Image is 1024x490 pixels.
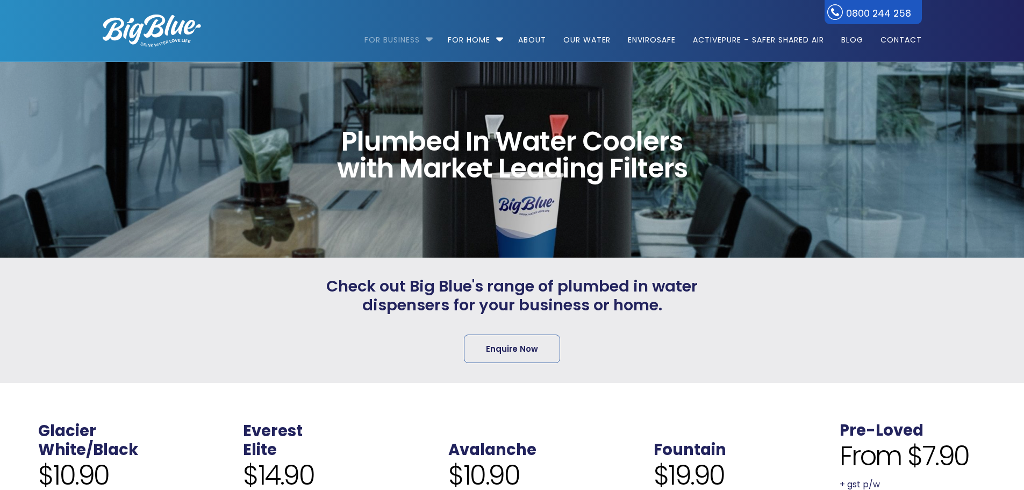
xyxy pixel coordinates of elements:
[840,440,969,472] span: From $7.90
[312,277,712,315] span: Check out Big Blue's range of plumbed in water dispensers for your business or home.
[448,420,453,442] span: .
[953,419,1009,475] iframe: Chatbot
[38,420,96,442] a: Glacier
[654,439,726,460] a: Fountain
[654,420,658,442] span: .
[448,439,536,460] a: Avalanche
[317,128,707,182] span: Plumbed In Water Coolers with Market Leading Filters
[103,15,201,47] img: logo
[243,439,277,460] a: Elite
[840,401,844,422] span: .
[840,420,923,441] a: Pre-Loved
[464,335,560,363] a: Enquire Now
[38,439,138,460] a: White/Black
[243,420,303,442] a: Everest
